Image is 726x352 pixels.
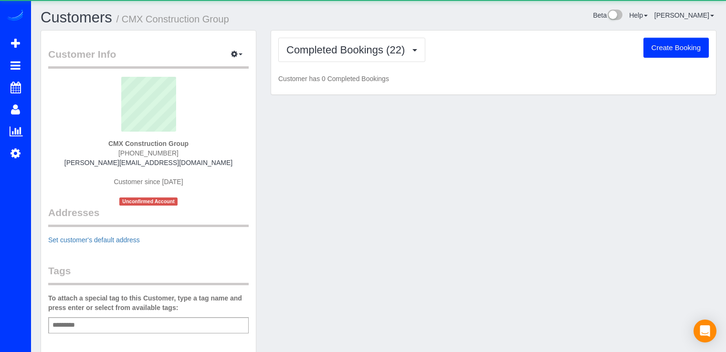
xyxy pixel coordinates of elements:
a: Help [629,11,648,19]
a: [PERSON_NAME] [654,11,714,19]
button: Completed Bookings (22) [278,38,425,62]
strong: CMX Construction Group [108,140,189,147]
a: Set customer's default address [48,236,140,244]
small: / CMX Construction Group [116,14,229,24]
legend: Customer Info [48,47,249,69]
button: Create Booking [643,38,709,58]
a: [PERSON_NAME][EMAIL_ADDRESS][DOMAIN_NAME] [64,159,232,166]
div: Open Intercom Messenger [694,320,716,342]
img: Automaid Logo [6,10,25,23]
p: Customer has 0 Completed Bookings [278,74,709,83]
a: Customers [41,9,112,26]
span: [PHONE_NUMBER] [118,149,179,157]
label: To attach a special tag to this Customer, type a tag name and press enter or select from availabl... [48,293,249,312]
span: Unconfirmed Account [119,197,178,206]
span: Completed Bookings (22) [286,44,410,56]
img: New interface [607,10,622,22]
a: Beta [593,11,622,19]
legend: Tags [48,264,249,285]
span: Customer since [DATE] [114,178,183,186]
